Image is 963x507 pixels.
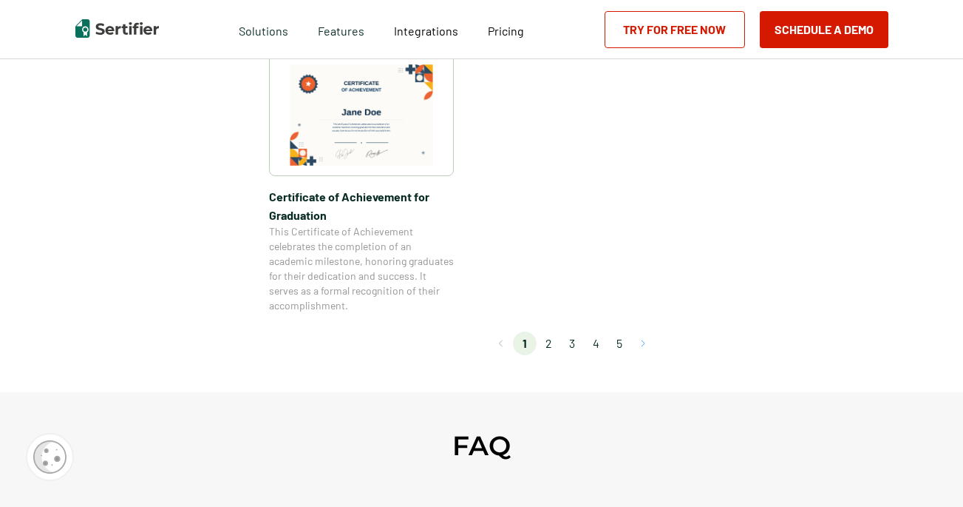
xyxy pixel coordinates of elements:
[489,332,513,355] button: Go to previous page
[488,20,524,38] a: Pricing
[394,24,458,38] span: Integrations
[488,24,524,38] span: Pricing
[760,11,888,48] button: Schedule a Demo
[452,429,511,462] h2: FAQ
[537,332,560,355] li: page 2
[513,332,537,355] li: page 1
[269,54,454,313] a: Certificate of Achievement for GraduationCertificate of Achievement for GraduationThis Certificat...
[608,332,631,355] li: page 5
[889,436,963,507] iframe: Chat Widget
[269,187,454,224] span: Certificate of Achievement for Graduation
[560,332,584,355] li: page 3
[269,224,454,313] span: This Certificate of Achievement celebrates the completion of an academic milestone, honoring grad...
[631,332,655,355] button: Go to next page
[584,332,608,355] li: page 4
[290,64,433,166] img: Certificate of Achievement for Graduation
[75,19,159,38] img: Sertifier | Digital Credentialing Platform
[394,20,458,38] a: Integrations
[239,20,288,38] span: Solutions
[318,20,364,38] span: Features
[33,440,67,474] img: Cookie Popup Icon
[605,11,745,48] a: Try for Free Now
